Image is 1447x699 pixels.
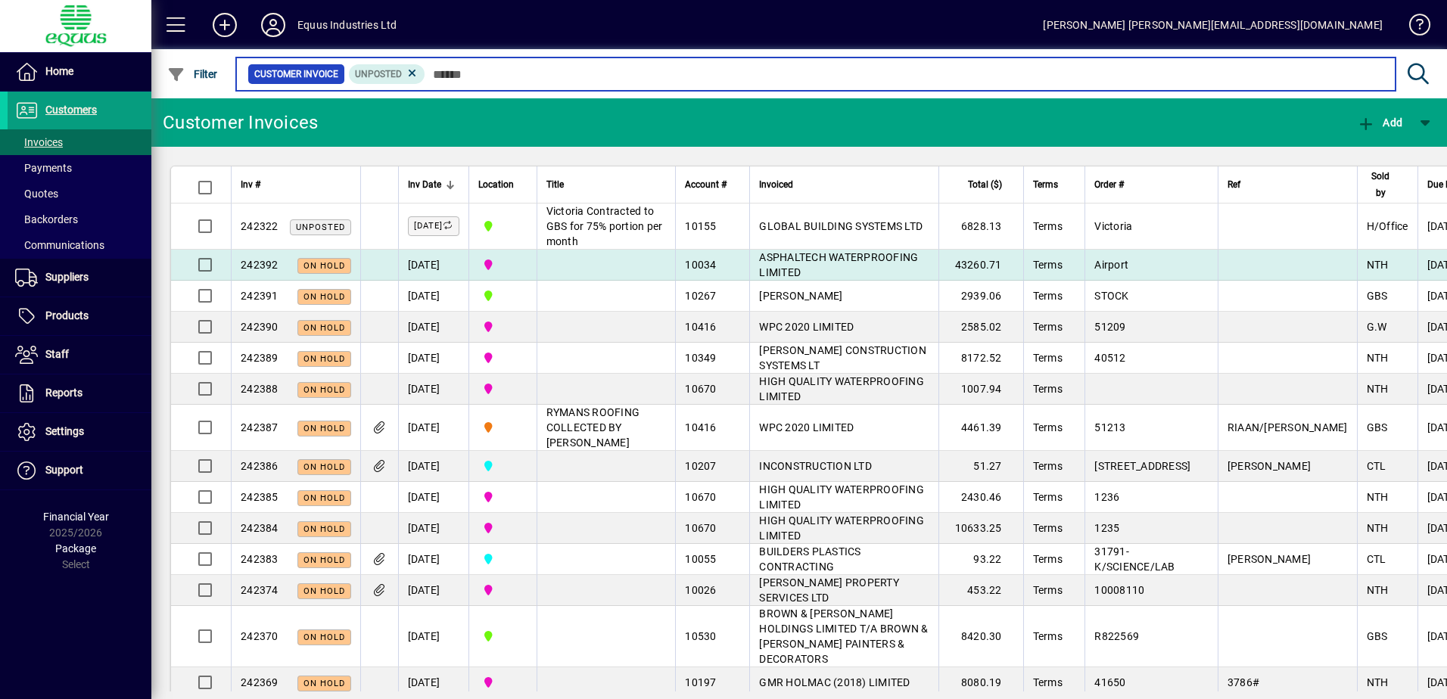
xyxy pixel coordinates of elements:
[45,425,84,437] span: Settings
[241,176,351,193] div: Inv #
[398,544,468,575] td: [DATE]
[15,136,63,148] span: Invoices
[45,271,89,283] span: Suppliers
[1033,630,1063,642] span: Terms
[938,575,1022,606] td: 453.22
[303,424,345,433] span: On hold
[8,129,151,155] a: Invoices
[45,65,73,77] span: Home
[241,584,279,596] span: 242374
[8,336,151,374] a: Staff
[1094,352,1125,364] span: 40512
[163,110,318,135] div: Customer Invoices
[1094,584,1144,596] span: 10008110
[685,676,716,688] span: 10197
[398,575,468,606] td: [DATE]
[1367,584,1389,596] span: NTH
[478,582,527,598] span: 2N NORTHERN
[1367,290,1388,302] span: GBS
[241,676,279,688] span: 242369
[478,489,527,505] span: 2N NORTHERN
[759,375,924,402] span: HIGH QUALITY WATERPROOFING LIMITED
[303,354,345,364] span: On hold
[1094,421,1125,433] span: 51213
[15,239,104,251] span: Communications
[938,667,1022,698] td: 8080.19
[55,542,96,555] span: Package
[478,520,527,536] span: 2N NORTHERN
[685,630,716,642] span: 10530
[759,176,929,193] div: Invoiced
[45,348,69,360] span: Staff
[478,381,527,397] span: 2N NORTHERN
[1033,383,1063,395] span: Terms
[938,451,1022,482] td: 51.27
[938,544,1022,575] td: 93.22
[685,176,727,193] span: Account #
[1367,259,1389,271] span: NTH
[546,406,640,449] span: RYMANS ROOFING COLLECTED BY [PERSON_NAME]
[1033,553,1063,565] span: Terms
[398,405,468,451] td: [DATE]
[241,383,279,395] span: 242388
[8,413,151,451] a: Settings
[8,259,151,297] a: Suppliers
[938,606,1022,667] td: 8420.30
[303,679,345,688] span: On hold
[478,318,527,335] span: 2N NORTHERN
[15,188,58,200] span: Quotes
[8,232,151,258] a: Communications
[1367,220,1408,232] span: H/Office
[938,281,1022,312] td: 2939.06
[1228,676,1259,688] span: 3786#
[349,64,425,84] mat-chip: Customer Invoice Status: Unposted
[398,312,468,343] td: [DATE]
[478,349,527,366] span: 2N NORTHERN
[1367,168,1395,201] span: Sold by
[938,312,1022,343] td: 2585.02
[1094,176,1209,193] div: Order #
[1228,553,1311,565] span: [PERSON_NAME]
[398,281,468,312] td: [DATE]
[1353,109,1406,136] button: Add
[759,545,860,573] span: BUILDERS PLASTICS CONTRACTING
[1094,676,1125,688] span: 41650
[759,607,928,665] span: BROWN & [PERSON_NAME] HOLDINGS LIMITED T/A BROWN & [PERSON_NAME] PAINTERS & DECORATORS
[759,514,924,542] span: HIGH QUALITY WATERPROOFING LIMITED
[685,259,716,271] span: 10034
[1033,522,1063,534] span: Terms
[398,482,468,513] td: [DATE]
[303,385,345,395] span: On hold
[938,203,1022,250] td: 6828.13
[241,176,260,193] span: Inv #
[1094,460,1190,472] span: [STREET_ADDRESS]
[478,256,527,273] span: 2N NORTHERN
[303,632,345,642] span: On hold
[1367,352,1389,364] span: NTH
[15,162,72,174] span: Payments
[408,176,441,193] span: Inv Date
[1094,491,1119,503] span: 1236
[1033,290,1063,302] span: Terms
[759,421,854,433] span: WPC 2020 LIMITED
[1367,460,1386,472] span: CTL
[1367,421,1388,433] span: GBS
[1367,630,1388,642] span: GBS
[1033,584,1063,596] span: Terms
[1228,176,1348,193] div: Ref
[1033,421,1063,433] span: Terms
[685,383,716,395] span: 10670
[241,290,279,302] span: 242391
[241,460,279,472] span: 242386
[1094,630,1139,642] span: R822569
[241,321,279,333] span: 242390
[1043,13,1383,37] div: [PERSON_NAME] [PERSON_NAME][EMAIL_ADDRESS][DOMAIN_NAME]
[759,321,854,333] span: WPC 2020 LIMITED
[759,483,924,511] span: HIGH QUALITY WATERPROOFING LIMITED
[938,374,1022,405] td: 1007.94
[303,261,345,271] span: On hold
[759,676,910,688] span: GMR HOLMAC (2018) LIMITED
[1367,321,1387,333] span: G.W
[8,207,151,232] a: Backorders
[1367,491,1389,503] span: NTH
